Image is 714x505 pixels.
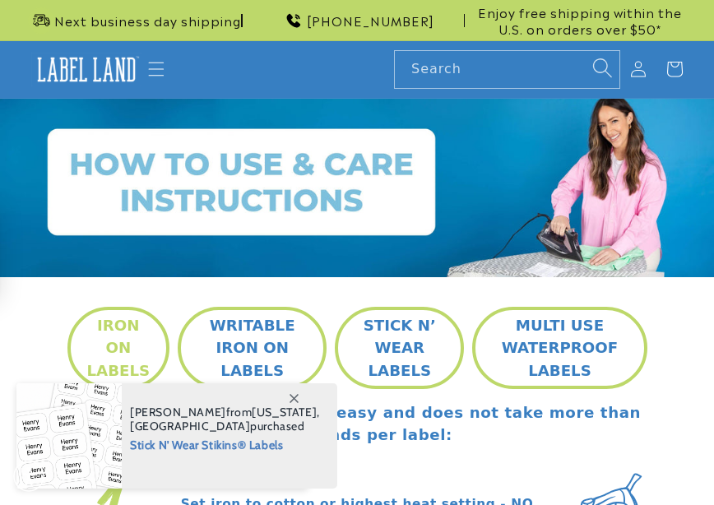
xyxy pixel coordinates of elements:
a: Label Land [25,46,148,93]
span: Enjoy free shipping within the U.S. on orders over $50* [471,4,688,36]
span: [GEOGRAPHIC_DATA] [130,419,250,433]
button: WRITABLE IRON ON LABELS [178,307,327,389]
button: IRON ON LABELS [67,307,170,389]
button: STICK N’ WEAR LABELS [335,307,464,389]
button: MULTI USE WATERPROOF LABELS [472,307,647,389]
span: [PHONE_NUMBER] [307,12,434,29]
img: Label Land [31,53,142,87]
summary: Menu [138,51,174,87]
span: Next business day shipping [54,12,241,29]
span: [PERSON_NAME] [130,405,226,419]
button: Search [584,50,620,86]
p: Applying these labels is very easy and does not take more than 15 seconds per label: [67,401,647,447]
span: [US_STATE] [252,405,317,419]
span: from , purchased [130,405,320,433]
